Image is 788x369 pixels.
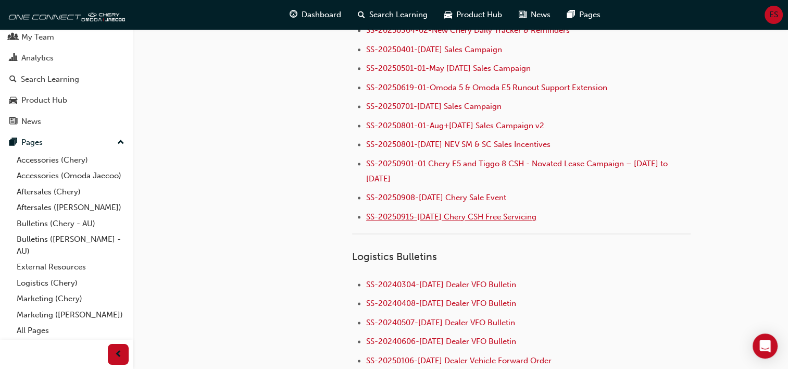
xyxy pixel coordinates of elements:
[21,31,54,43] div: My Team
[366,212,536,222] a: SS-20250915-[DATE] Chery CSH Free Servicing
[366,102,502,111] a: SS-20250701-[DATE] Sales Campaign
[366,121,544,130] a: SS-20250801-01-Aug+[DATE] Sales Campaign v2
[4,4,129,133] button: DashboardMy TeamAnalyticsSearch LearningProduct HubNews
[12,152,129,168] a: Accessories (Chery)
[4,133,129,152] button: Pages
[12,200,129,216] a: Aftersales ([PERSON_NAME])
[4,91,129,110] a: Product Hub
[9,96,17,105] span: car-icon
[21,52,54,64] div: Analytics
[115,348,122,361] span: prev-icon
[579,9,601,21] span: Pages
[12,231,129,259] a: Bulletins ([PERSON_NAME] - AU)
[9,138,17,147] span: pages-icon
[352,251,437,263] span: Logistics Bulletins
[531,9,551,21] span: News
[9,75,17,84] span: search-icon
[769,9,778,21] span: ES
[4,112,129,131] a: News
[366,83,607,92] a: SS-20250619-01-Omoda 5 & Omoda E5 Runout Support Extension
[366,159,426,168] a: SS-20250901-01
[366,45,502,54] a: SS-20250401-[DATE] Sales Campaign
[9,54,17,63] span: chart-icon
[349,4,436,26] a: search-iconSearch Learning
[12,323,129,339] a: All Pages
[366,318,515,327] a: SS-20240507-[DATE] Dealer VFO Bulletin
[366,337,516,346] a: SS-20240606-[DATE] Dealer VFO Bulletin
[12,216,129,232] a: Bulletins (Chery - AU)
[456,9,502,21] span: Product Hub
[12,307,129,323] a: Marketing ([PERSON_NAME])
[366,159,670,183] a: Chery E5 and Tiggo 8 CSH - Novated Lease Campaign – [DATE] to [DATE]
[9,117,17,127] span: news-icon
[519,8,527,21] span: news-icon
[366,193,506,202] a: SS-20250908-[DATE] Chery Sale Event
[510,4,559,26] a: news-iconNews
[9,33,17,42] span: people-icon
[12,184,129,200] a: Aftersales (Chery)
[12,259,129,275] a: External Resources
[4,28,129,47] a: My Team
[12,275,129,291] a: Logistics (Chery)
[436,4,510,26] a: car-iconProduct Hub
[4,70,129,89] a: Search Learning
[21,73,79,85] div: Search Learning
[12,291,129,307] a: Marketing (Chery)
[366,26,570,35] a: SS-20250304-02-New Chery Daily Tracker & Reminders
[765,6,783,24] button: ES
[358,8,365,21] span: search-icon
[444,8,452,21] span: car-icon
[21,116,41,128] div: News
[4,48,129,68] a: Analytics
[12,168,129,184] a: Accessories (Omoda Jaecoo)
[369,9,428,21] span: Search Learning
[117,136,124,150] span: up-icon
[366,64,531,73] a: SS-20250501-01-May [DATE] Sales Campaign
[753,334,778,359] div: Open Intercom Messenger
[5,4,125,25] img: oneconnect
[21,137,43,149] div: Pages
[366,280,516,289] a: SS-20240304-[DATE] Dealer VFO Bulletin
[281,4,349,26] a: guage-iconDashboard
[290,8,297,21] span: guage-icon
[366,140,551,149] a: SS-20250801-[DATE] NEV SM & SC Sales Incentives
[559,4,609,26] a: pages-iconPages
[302,9,341,21] span: Dashboard
[567,8,575,21] span: pages-icon
[366,356,552,365] a: SS-20250106-[DATE] Dealer Vehicle Forward Order
[21,94,67,106] div: Product Hub
[366,299,516,308] a: SS-20240408-[DATE] Dealer VFO Bulletin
